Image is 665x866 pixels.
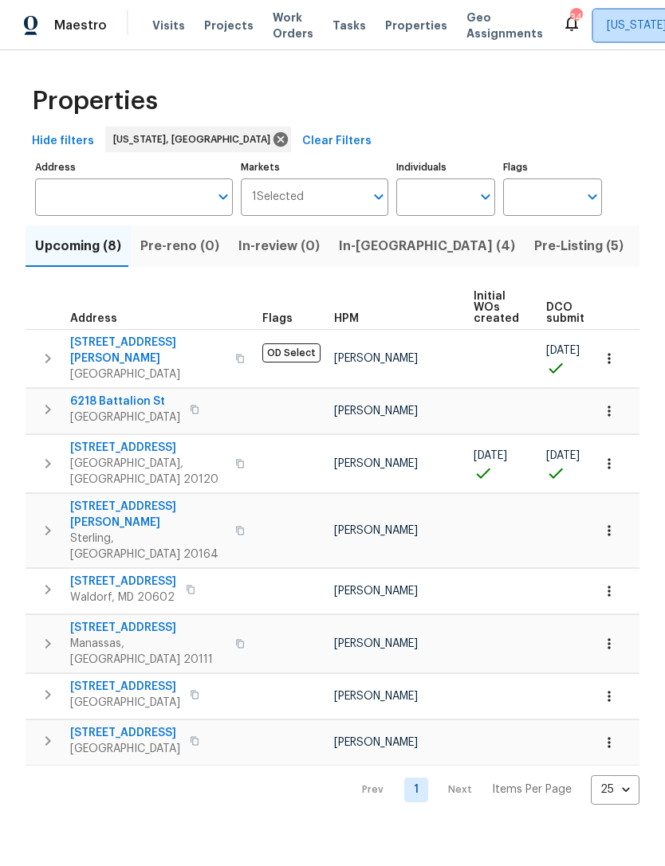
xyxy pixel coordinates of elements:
span: [PERSON_NAME] [334,691,418,702]
button: Open [474,186,497,208]
span: Projects [204,18,254,33]
span: [GEOGRAPHIC_DATA], [GEOGRAPHIC_DATA] 20120 [70,456,226,488]
span: Waldorf, MD 20602 [70,590,176,605]
span: [DATE] [474,450,507,461]
span: Maestro [54,18,107,33]
span: Address [70,313,117,324]
span: DCO submitted [546,302,604,324]
span: [PERSON_NAME] [334,525,418,536]
span: Flags [262,313,293,324]
span: Visits [152,18,185,33]
span: OD Select [262,343,321,362]
span: [DATE] [546,450,580,461]
span: HPM [334,313,359,324]
span: In-[GEOGRAPHIC_DATA] (4) [339,235,515,257]
span: [PERSON_NAME] [334,737,418,748]
button: Open [368,186,390,208]
span: Geo Assignments [466,10,543,41]
span: Pre-reno (0) [140,235,219,257]
span: 1 Selected [252,190,304,204]
span: 6218 Battalion St [70,394,180,409]
span: Hide filters [32,131,94,151]
span: Initial WOs created [474,291,519,324]
span: [US_STATE], [GEOGRAPHIC_DATA] [113,131,277,147]
div: 25 [591,769,639,810]
span: Pre-Listing (5) [534,235,624,257]
span: [STREET_ADDRESS] [70,679,180,695]
span: Sterling, [GEOGRAPHIC_DATA] 20164 [70,531,226,562]
label: Flags [503,163,602,172]
span: [GEOGRAPHIC_DATA] [70,695,180,711]
span: [PERSON_NAME] [334,458,418,469]
span: [DATE] [546,345,580,356]
div: 34 [570,10,581,25]
span: Clear Filters [302,131,372,151]
p: Items Per Page [492,782,572,797]
div: [US_STATE], [GEOGRAPHIC_DATA] [105,127,291,152]
button: Open [212,186,234,208]
span: Tasks [332,20,366,31]
span: In-review (0) [238,235,320,257]
span: [GEOGRAPHIC_DATA] [70,366,226,382]
span: [GEOGRAPHIC_DATA] [70,741,180,757]
span: [PERSON_NAME] [334,638,418,649]
label: Markets [241,163,389,172]
span: Properties [385,18,447,33]
span: [PERSON_NAME] [334,353,418,364]
span: [STREET_ADDRESS][PERSON_NAME] [70,499,226,531]
span: [PERSON_NAME] [334,586,418,597]
span: Properties [32,93,158,109]
span: [STREET_ADDRESS][PERSON_NAME] [70,335,226,366]
span: [STREET_ADDRESS] [70,620,226,636]
label: Individuals [396,163,495,172]
span: [PERSON_NAME] [334,406,418,417]
a: Goto page 1 [404,778,428,802]
button: Open [581,186,604,208]
span: [GEOGRAPHIC_DATA] [70,409,180,425]
button: Hide filters [26,127,100,156]
span: Work Orders [273,10,313,41]
button: Clear Filters [296,127,378,156]
span: [STREET_ADDRESS] [70,574,176,590]
nav: Pagination Navigation [347,775,639,805]
span: Upcoming (8) [35,235,121,257]
span: [STREET_ADDRESS] [70,440,226,456]
span: Manassas, [GEOGRAPHIC_DATA] 20111 [70,636,226,668]
span: [STREET_ADDRESS] [70,725,180,741]
label: Address [35,163,233,172]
